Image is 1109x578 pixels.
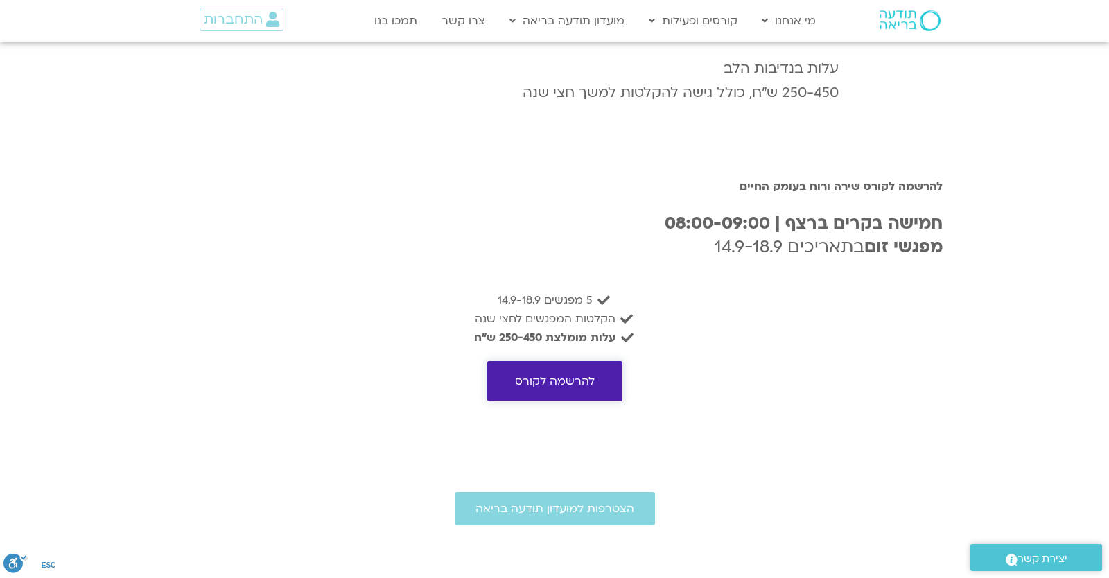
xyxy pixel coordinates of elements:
span: להרשמה לקורס [515,375,595,387]
span: הקלטות המפגשים לחצי שנה [475,310,619,329]
img: תודעה בריאה [880,10,941,31]
a: תמכו בנו [367,8,424,34]
strong: מפגשי זום [864,236,943,259]
a: צרו קשר [435,8,492,34]
p: עלות בנדיבות הלב 250-450 ש״ח, כולל גישה להקלטות למשך חצי שנה [271,57,839,105]
span: הצטרפות למועדון תודעה בריאה [475,502,634,515]
a: התחברות [200,8,283,31]
h3: להרשמה לקורס שירה ורוח בעומק החיים [166,180,943,193]
a: קורסים ופעילות [642,8,744,34]
span: 5 מפגשים 14.9-18.9 [498,291,595,310]
h3: בתאריכים 14.9-18.9 [166,212,943,259]
a: להרשמה לקורס [487,361,622,401]
span: התחברות [204,12,263,27]
a: יצירת קשר [970,544,1102,571]
span: יצירת קשר [1018,550,1067,568]
a: מי אנחנו [755,8,823,34]
a: מועדון תודעה בריאה [503,8,631,34]
b: חמישה בקרים ברצף | 08:00-09:00 [665,212,943,235]
b: עלות מומלצת 250-450 ש״ח [474,330,615,345]
a: הצטרפות למועדון תודעה בריאה [455,492,655,525]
